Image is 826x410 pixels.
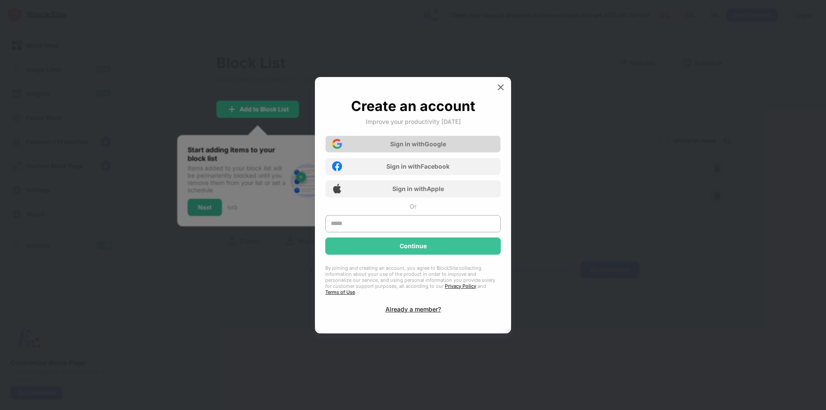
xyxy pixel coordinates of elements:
[400,243,427,250] div: Continue
[392,185,444,192] div: Sign in with Apple
[366,118,461,125] div: Improve your productivity [DATE]
[332,161,342,171] img: facebook-icon.png
[325,265,501,295] div: By joining and creating an account, you agree to BlockSite collecting information about your use ...
[332,184,342,194] img: apple-icon.png
[386,163,450,170] div: Sign in with Facebook
[390,140,446,148] div: Sign in with Google
[445,283,476,289] a: Privacy Policy
[332,139,342,149] img: google-icon.png
[385,305,441,313] div: Already a member?
[351,98,475,114] div: Create an account
[325,289,355,295] a: Terms of Use
[410,203,416,210] div: Or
